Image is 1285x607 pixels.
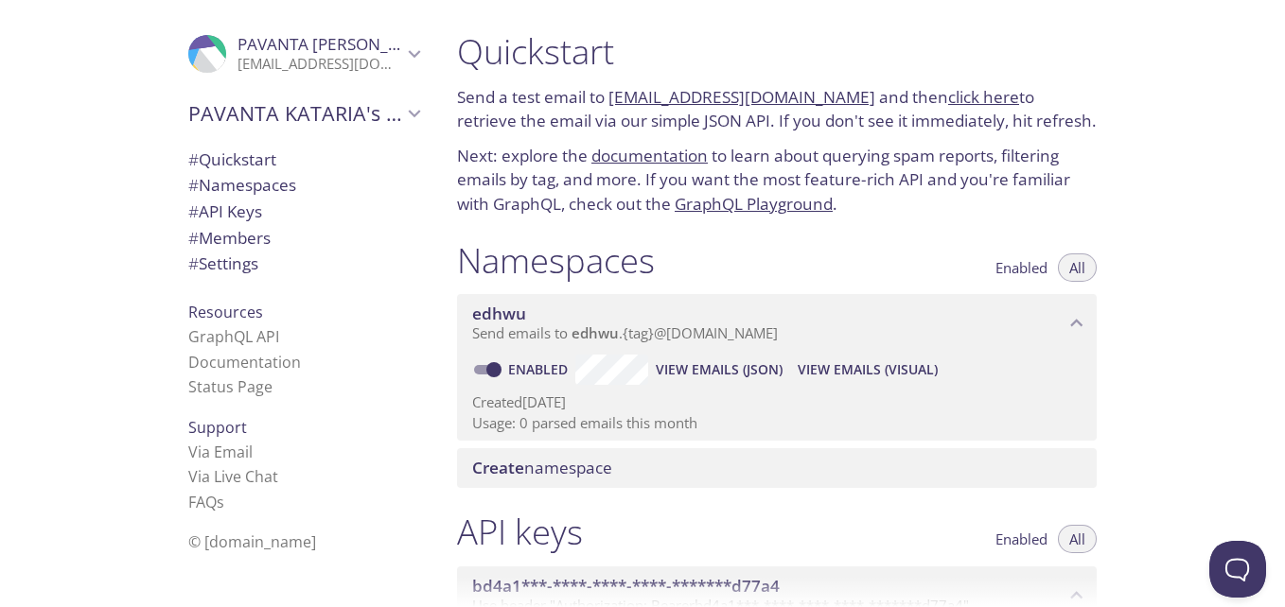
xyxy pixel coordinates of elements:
button: View Emails (JSON) [648,355,790,385]
span: View Emails (Visual) [798,358,938,381]
button: Enabled [984,253,1059,282]
span: # [188,200,199,222]
a: Status Page [188,376,273,397]
a: GraphQL API [188,326,279,347]
div: edhwu namespace [457,294,1097,353]
p: [EMAIL_ADDRESS][DOMAIN_NAME] [238,55,402,74]
span: Support [188,417,247,438]
a: documentation [591,145,708,166]
span: namespace [472,457,612,478]
span: # [188,148,199,170]
a: [EMAIL_ADDRESS][DOMAIN_NAME] [608,86,875,108]
div: PAVANTA KATARIA PAVANTA KATARIA [173,23,434,85]
button: All [1058,525,1097,553]
span: View Emails (JSON) [656,358,783,381]
p: Created [DATE] [472,392,1082,412]
span: # [188,252,199,274]
span: API Keys [188,200,262,222]
p: Send a test email to and then to retrieve the email via our simple JSON API. If you don't see it ... [457,85,1097,133]
p: Next: explore the to learn about querying spam reports, filtering emails by tag, and more. If you... [457,144,1097,217]
div: PAVANTA KATARIA's team [173,89,434,138]
span: Members [188,227,271,249]
span: s [217,492,224,512]
button: View Emails (Visual) [790,355,945,385]
iframe: Help Scout Beacon - Open [1209,541,1266,598]
a: Enabled [505,360,575,378]
button: Enabled [984,525,1059,553]
div: Namespaces [173,172,434,199]
p: Usage: 0 parsed emails this month [472,413,1082,433]
span: edhwu [472,303,526,324]
a: Via Live Chat [188,466,278,487]
button: All [1058,253,1097,282]
div: Team Settings [173,251,434,277]
h1: Namespaces [457,239,655,282]
span: # [188,227,199,249]
span: © [DOMAIN_NAME] [188,531,316,552]
div: Members [173,225,434,251]
div: Create namespace [457,448,1097,488]
span: Namespaces [188,174,296,196]
div: Quickstart [173,147,434,173]
div: API Keys [173,199,434,225]
span: # [188,174,199,196]
h1: Quickstart [457,30,1097,73]
span: Settings [188,252,258,274]
span: edhwu [572,323,619,342]
span: PAVANTA KATARIA's team [188,100,402,127]
h1: API keys [457,511,583,553]
span: Quickstart [188,148,276,170]
a: Via Email [188,442,253,462]
a: Documentation [188,352,301,373]
a: FAQ [188,492,224,512]
a: click here [948,86,1019,108]
span: Resources [188,302,263,322]
a: GraphQL Playground [675,193,833,215]
span: Create [472,457,524,478]
span: PAVANTA [PERSON_NAME] PAVANTA [PERSON_NAME] [238,33,646,55]
span: Send emails to . {tag} @[DOMAIN_NAME] [472,323,778,342]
